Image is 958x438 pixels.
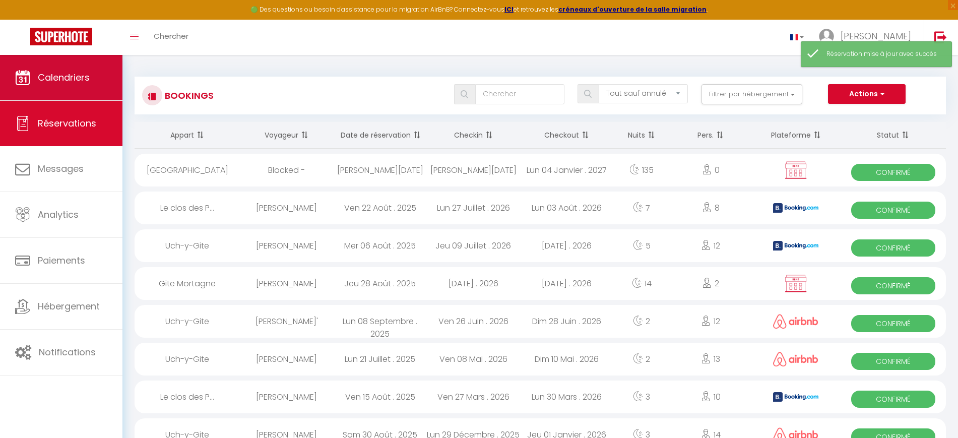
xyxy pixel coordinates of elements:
th: Sort by channel [751,122,841,149]
th: Sort by rentals [135,122,240,149]
a: ICI [504,5,514,14]
button: Ouvrir le widget de chat LiveChat [8,4,38,34]
th: Sort by guest [240,122,333,149]
div: Réservation mise à jour avec succès [826,49,941,59]
button: Actions [828,84,906,104]
span: Hébergement [38,300,100,312]
span: Réservations [38,117,96,130]
img: Super Booking [30,28,92,45]
th: Sort by checkin [427,122,520,149]
span: Messages [38,162,84,175]
a: Chercher [146,20,196,55]
th: Sort by checkout [520,122,613,149]
a: ... [PERSON_NAME] [811,20,924,55]
th: Sort by status [841,122,946,149]
span: Analytics [38,208,79,221]
img: logout [934,31,947,43]
img: ... [819,29,834,44]
span: Notifications [39,346,96,358]
span: [PERSON_NAME] [841,30,911,42]
input: Chercher [475,84,564,104]
span: Calendriers [38,71,90,84]
h3: Bookings [162,84,214,107]
span: Chercher [154,31,188,41]
button: Filtrer par hébergement [701,84,802,104]
th: Sort by people [670,122,751,149]
a: créneaux d'ouverture de la salle migration [558,5,707,14]
th: Sort by booking date [333,122,426,149]
th: Sort by nights [613,122,670,149]
span: Paiements [38,254,85,267]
